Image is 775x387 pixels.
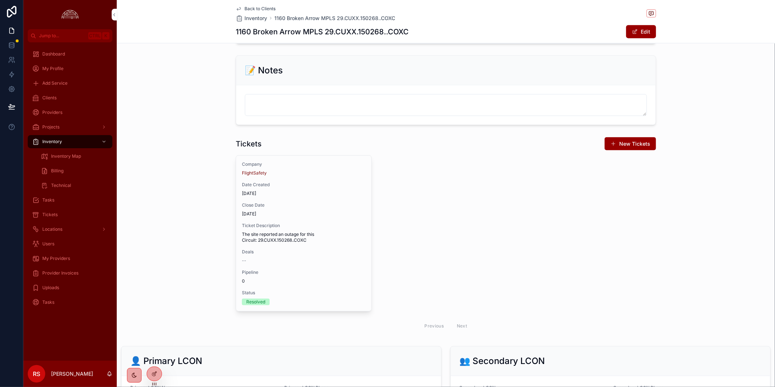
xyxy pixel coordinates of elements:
a: 1160 Broken Arrow MPLS 29.CUXX.150268..COXC [274,15,395,22]
span: Tickets [42,212,58,218]
a: Back to Clients [236,6,275,12]
a: Tasks [28,296,112,309]
span: The site reported an outage for this Circuit: 29.CUXX.150268..COXC [242,231,366,243]
button: Edit [626,25,656,38]
a: Uploads [28,281,112,294]
a: Projects [28,120,112,134]
span: Technical [51,183,71,188]
span: Company [242,161,366,167]
a: Users [28,237,112,250]
a: Add Service [28,77,112,90]
span: K [103,33,109,39]
span: Status [242,290,366,296]
span: My Profile [42,66,63,72]
span: Inventory Map [51,153,81,159]
span: Jump to... [39,33,85,39]
span: RS [33,369,40,378]
span: [DATE] [242,191,366,196]
p: [PERSON_NAME] [51,370,93,378]
span: Providers [42,110,62,115]
span: Pipeline [242,269,366,275]
a: CompanyFlightSafetyDate Created[DATE]Close Date[DATE]Ticket DescriptionThe site reported an outag... [236,155,372,311]
a: Inventory Map [36,150,112,163]
span: -- [242,258,246,264]
a: Provider Invoices [28,267,112,280]
span: Projects [42,124,59,130]
a: Technical [36,179,112,192]
span: Tasks [42,197,54,203]
span: Uploads [42,285,59,291]
span: Provider Invoices [42,270,78,276]
img: App logo [59,9,81,20]
a: My Profile [28,62,112,75]
span: Tasks [42,299,54,305]
span: Inventory [244,15,267,22]
span: Users [42,241,54,247]
span: Close Date [242,202,366,208]
span: Clients [42,95,57,101]
span: Inventory [42,139,62,145]
a: My Providers [28,252,112,265]
span: Locations [42,226,62,232]
a: Providers [28,106,112,119]
a: Dashboard [28,47,112,61]
span: Back to Clients [244,6,275,12]
a: Inventory [236,15,267,22]
h1: 1160 Broken Arrow MPLS 29.CUXX.150268..COXC [236,27,409,37]
span: Billing [51,168,63,174]
span: Deals [242,249,366,255]
span: Ticket Description [242,223,366,229]
span: [DATE] [242,211,366,217]
div: Resolved [246,299,265,305]
span: Add Service [42,80,68,86]
a: Tasks [28,193,112,207]
span: 0 [242,278,366,284]
a: Clients [28,91,112,104]
span: Ctrl [88,32,101,39]
a: Billing [36,164,112,177]
div: scrollable content [23,42,117,318]
button: Jump to...CtrlK [28,29,112,42]
h2: 📝 Notes [245,65,283,76]
button: New Tickets [605,137,656,150]
a: FlightSafety [242,170,267,176]
a: Inventory [28,135,112,148]
a: Locations [28,223,112,236]
h2: 👥 Secondary LCON [459,355,545,367]
a: Tickets [28,208,112,221]
span: Date Created [242,182,366,188]
span: My Providers [42,256,70,261]
span: Dashboard [42,51,65,57]
h1: Tickets [236,139,262,149]
h2: 👤 Primary LCON [130,355,202,367]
